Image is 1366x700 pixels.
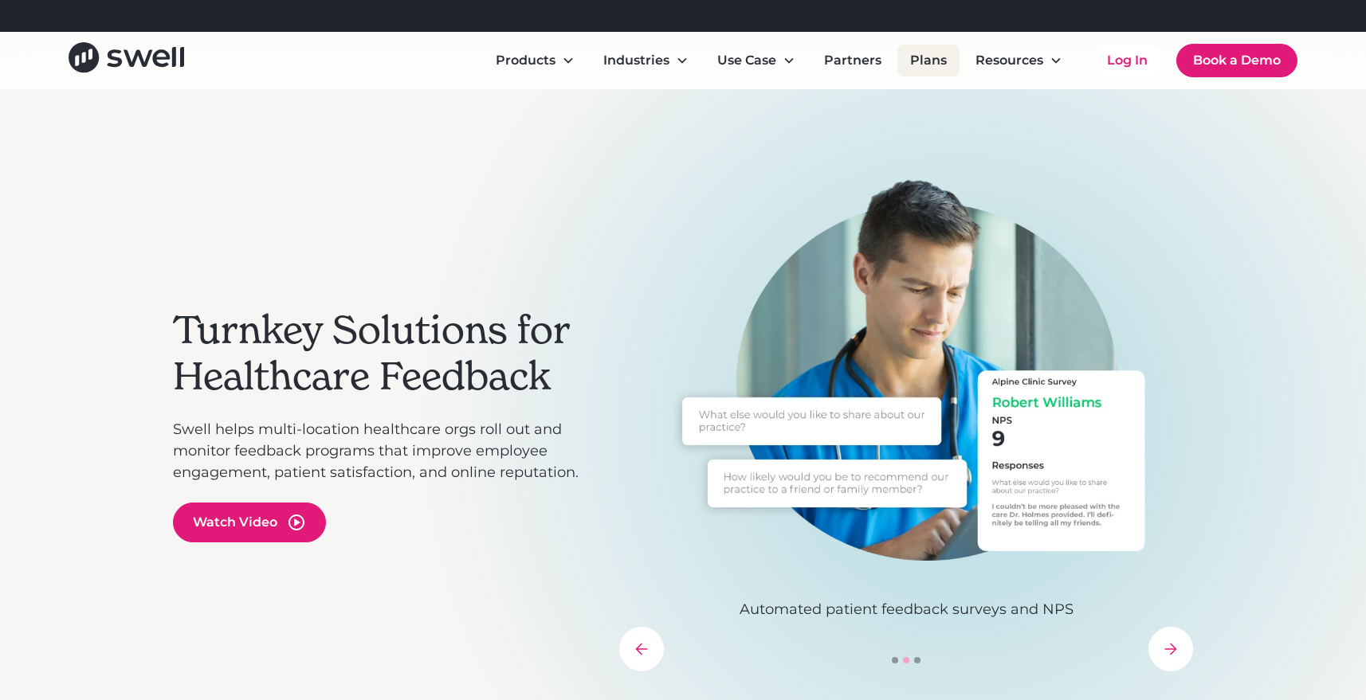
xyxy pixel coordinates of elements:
div: Resources [975,51,1043,70]
div: Resources [963,45,1075,76]
a: Plans [897,45,960,76]
p: Swell helps multi-location healthcare orgs roll out and monitor feedback programs that improve em... [173,419,603,483]
div: Show slide 3 of 3 [914,657,920,663]
a: Partners [811,45,894,76]
div: Industries [591,45,701,76]
a: Log In [1091,45,1164,76]
h2: Turnkey Solutions for Healthcare Feedback [173,307,603,399]
a: Book a Demo [1176,44,1297,77]
p: Automated patient feedback surveys and NPS [619,599,1193,620]
div: Products [496,51,555,70]
iframe: Chat Widget [1085,528,1366,700]
div: Use Case [705,45,808,76]
div: Show slide 1 of 3 [892,657,898,663]
div: Watch Video [193,513,277,532]
div: Industries [603,51,669,70]
div: Show slide 2 of 3 [903,657,909,663]
div: Products [483,45,587,76]
div: previous slide [619,627,664,671]
a: home [69,42,184,78]
a: open lightbox [173,503,326,542]
div: Use Case [717,51,776,70]
div: carousel [619,178,1193,671]
div: 2 of 3 [619,178,1193,620]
